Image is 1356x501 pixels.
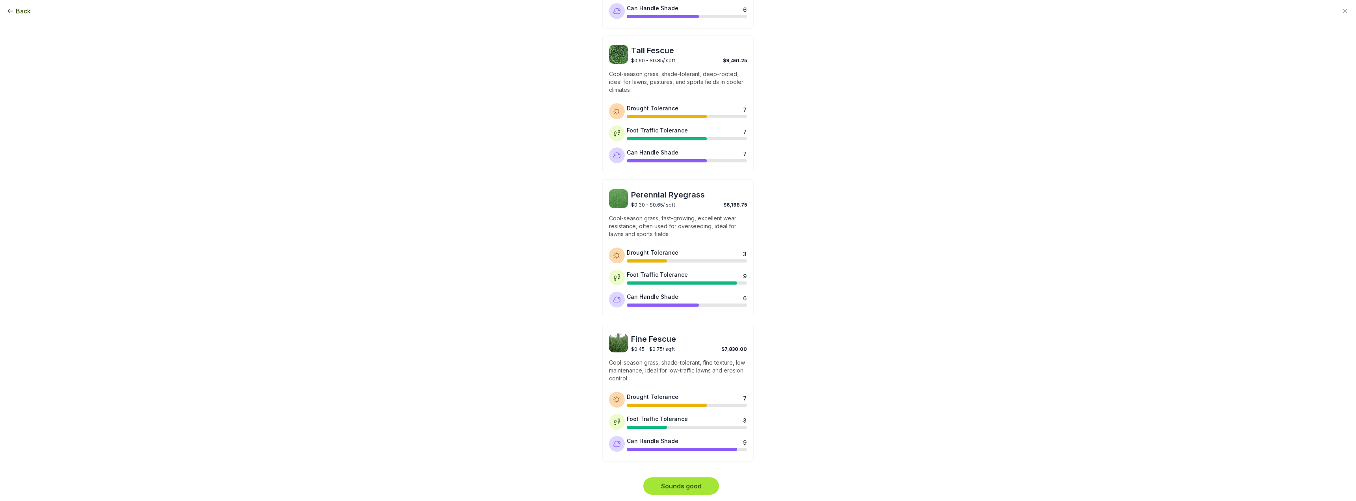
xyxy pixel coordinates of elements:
div: Drought Tolerance [627,393,678,401]
div: Can Handle Shade [627,148,678,156]
span: $7,830.00 [721,346,747,352]
img: Foot traffic tolerance icon [613,274,621,281]
div: Can Handle Shade [627,292,678,301]
p: Cool-season grass, shade-tolerant, deep-rooted, ideal for lawns, pastures, and sports fields in c... [609,70,747,94]
img: Foot traffic tolerance icon [613,129,621,137]
div: Foot Traffic Tolerance [627,126,688,134]
div: Foot Traffic Tolerance [627,415,688,423]
span: $0.30 - $0.65 / sqft [631,202,675,208]
span: Tall Fescue [631,45,747,56]
span: $6,198.75 [723,202,747,208]
div: Drought Tolerance [627,248,678,257]
img: Shade tolerance icon [613,296,621,304]
span: Perennial Ryegrass [631,189,747,200]
div: 9 [743,272,746,278]
div: 3 [743,416,746,423]
div: 7 [743,106,746,112]
div: 9 [743,438,746,445]
div: Foot Traffic Tolerance [627,270,688,279]
button: Sounds good [643,477,719,495]
img: Drought tolerance icon [613,251,621,259]
span: Back [16,6,31,16]
div: 7 [743,150,746,156]
img: Drought tolerance icon [613,107,621,115]
img: Fine Fescue sod image [609,333,628,352]
button: Back [6,6,31,16]
img: Shade tolerance icon [613,440,621,448]
div: 3 [743,250,746,256]
div: Drought Tolerance [627,104,678,112]
div: 7 [743,394,746,400]
span: $0.45 - $0.75 / sqft [631,346,675,352]
img: Drought tolerance icon [613,396,621,404]
span: Fine Fescue [631,333,747,345]
p: Cool-season grass, shade-tolerant, fine texture, low maintenance, ideal for low-traffic lawns and... [609,359,747,382]
span: $9,461.25 [723,58,747,63]
p: Cool-season grass, fast-growing, excellent wear resistance, often used for overseeding, ideal for... [609,214,747,238]
div: 7 [743,128,746,134]
div: 6 [743,294,746,300]
img: Foot traffic tolerance icon [613,418,621,426]
span: $0.60 - $0.85 / sqft [631,58,675,63]
img: Shade tolerance icon [613,151,621,159]
img: Tall Fescue sod image [609,45,628,64]
div: Can Handle Shade [627,437,678,445]
img: Perennial Ryegrass sod image [609,189,628,208]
